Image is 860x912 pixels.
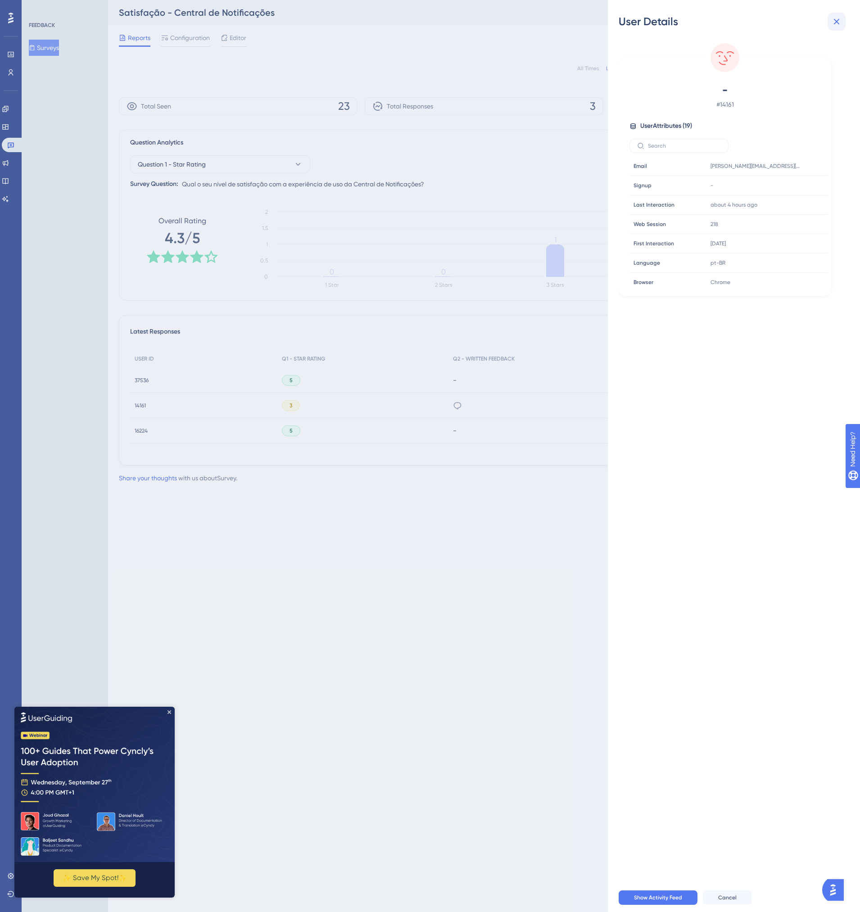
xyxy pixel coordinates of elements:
[711,221,718,228] span: 218
[822,876,849,903] iframe: UserGuiding AI Assistant Launcher
[640,121,692,131] span: User Attributes ( 19 )
[619,890,697,905] button: Show Activity Feed
[634,279,653,286] span: Browser
[646,99,804,110] span: # 14161
[703,890,752,905] button: Cancel
[634,221,666,228] span: Web Session
[711,279,730,286] span: Chrome
[634,163,647,170] span: Email
[711,240,726,247] time: [DATE]
[634,259,660,266] span: Language
[634,240,674,247] span: First Interaction
[634,201,674,208] span: Last Interaction
[634,894,682,901] span: Show Activity Feed
[634,182,652,189] span: Signup
[21,2,56,13] span: Need Help?
[711,202,757,208] time: about 4 hours ago
[39,163,121,180] button: ✨ Save My Spot!✨
[711,259,725,266] span: pt-BR
[646,83,804,97] span: -
[153,4,157,7] div: Close Preview
[619,14,849,29] div: User Details
[718,894,737,901] span: Cancel
[711,163,801,170] span: [PERSON_NAME][EMAIL_ADDRESS][DOMAIN_NAME]
[711,182,713,189] span: -
[648,143,721,149] input: Search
